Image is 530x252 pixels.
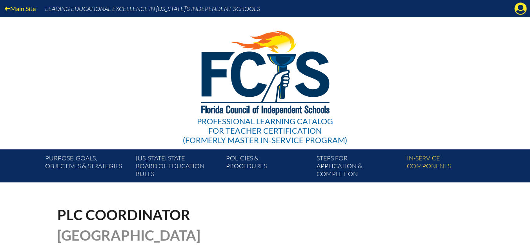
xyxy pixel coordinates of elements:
a: Policies &Procedures [223,153,313,182]
a: In-servicecomponents [404,153,494,182]
a: Purpose, goals,objectives & strategies [42,153,132,182]
span: for Teacher Certification [208,126,322,135]
a: Main Site [2,3,39,14]
a: [US_STATE] StateBoard of Education rules [133,153,223,182]
span: PLC Coordinator [57,206,190,223]
svg: Manage account [514,2,527,15]
img: FCISlogo221.eps [184,17,346,125]
a: Professional Learning Catalog for Teacher Certification(formerly Master In-service Program) [180,16,350,146]
span: [GEOGRAPHIC_DATA] [57,226,200,244]
a: Steps forapplication & completion [313,153,404,182]
div: Professional Learning Catalog (formerly Master In-service Program) [183,116,347,145]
